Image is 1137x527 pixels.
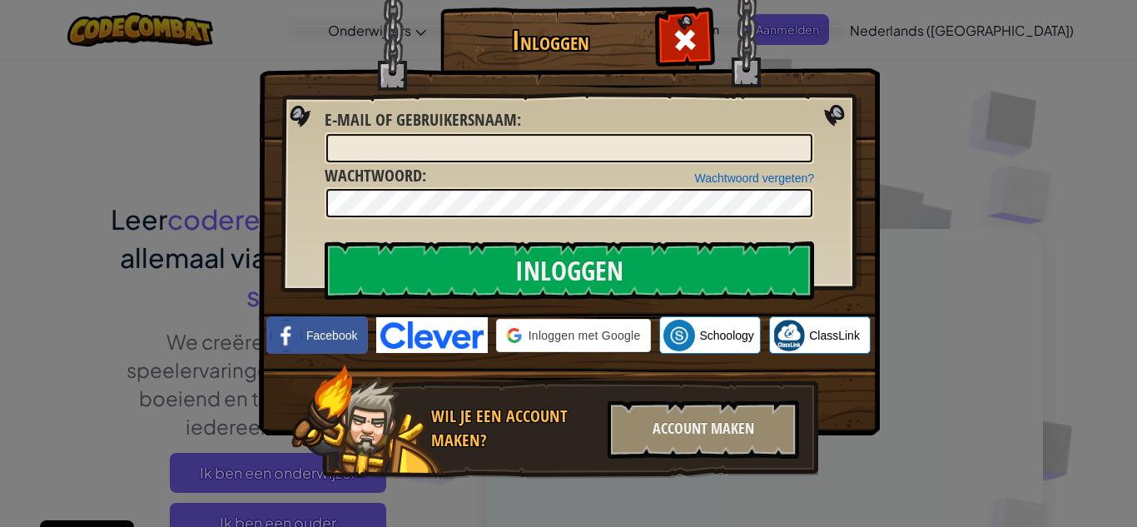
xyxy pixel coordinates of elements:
[699,327,753,344] span: Schoology
[325,164,422,186] span: Wachtwoord
[271,320,302,351] img: facebook_small.png
[773,320,805,351] img: classlink-logo-small.png
[608,400,799,459] div: Account maken
[306,327,357,344] span: Facebook
[695,172,814,185] a: Wachtwoord vergeten?
[325,241,814,300] input: Inloggen
[809,327,860,344] span: ClassLink
[496,319,652,352] div: Inloggen met Google
[376,317,488,353] img: clever-logo-blue.png
[325,108,517,131] span: E-mail of gebruikersnaam
[444,26,657,55] h1: Inloggen
[663,320,695,351] img: schoology.png
[431,405,598,452] div: Wil je een account maken?
[529,327,641,344] span: Inloggen met Google
[325,108,521,132] label: :
[325,164,426,188] label: :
